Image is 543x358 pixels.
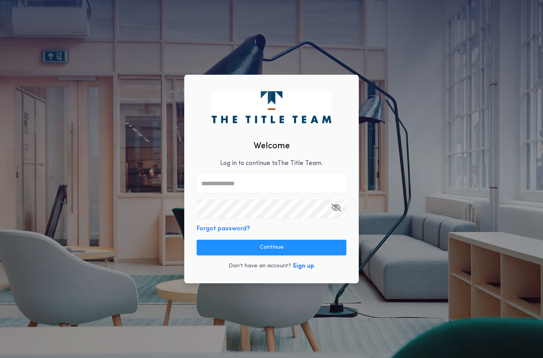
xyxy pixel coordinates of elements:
[229,262,291,270] p: Don't have an account?
[293,261,314,271] button: Sign up
[212,91,331,123] img: logo
[197,224,250,233] button: Forgot password?
[254,140,290,153] h2: Welcome
[220,159,323,168] p: Log in to continue to The Title Team .
[197,240,346,255] button: Continue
